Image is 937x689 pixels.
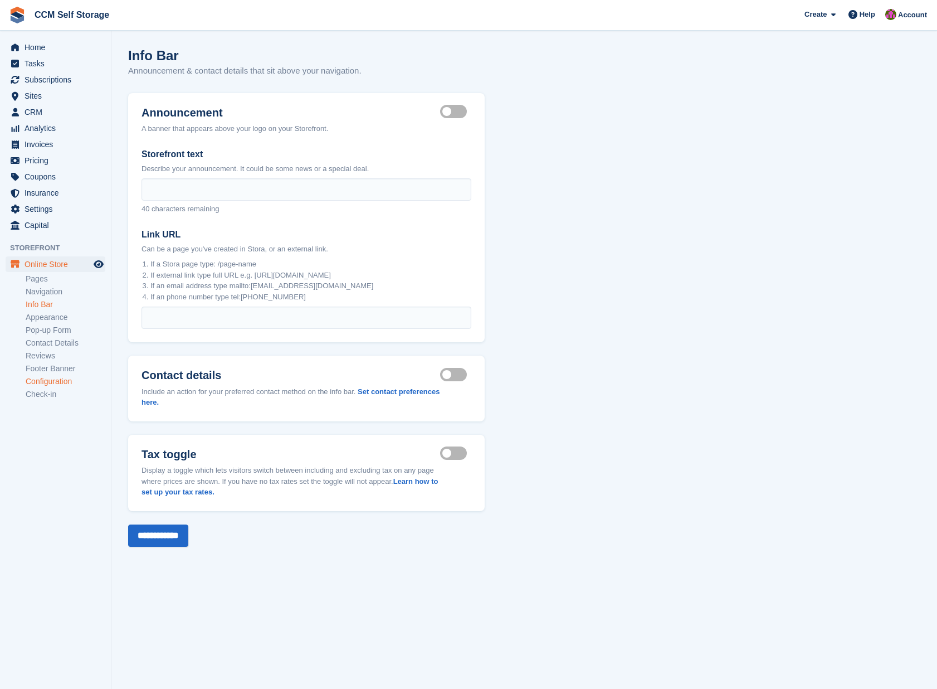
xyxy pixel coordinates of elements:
label: Contact details visible [440,373,471,375]
a: menu [6,153,105,168]
span: Storefront [10,242,111,254]
span: Home [25,40,91,55]
label: Link URL [141,228,471,241]
li: If external link type full URL e.g. [URL][DOMAIN_NAME] [150,270,471,281]
a: menu [6,72,105,88]
li: If an email address type mailto:[EMAIL_ADDRESS][DOMAIN_NAME] [150,280,471,292]
a: Learn how to set up your tax rates. [141,477,438,497]
span: 40 [141,205,149,213]
span: Pricing [25,153,91,168]
label: Announcement visible [440,111,471,113]
img: stora-icon-8386f47178a22dfd0bd8f6a31ec36ba5ce8667c1dd55bd0f319d3a0aa187defe.svg [9,7,26,23]
a: menu [6,256,105,272]
a: menu [6,120,105,136]
li: If an phone number type tel:[PHONE_NUMBER] [150,292,471,303]
h1: Info Bar [128,48,179,63]
a: Pages [26,274,105,284]
a: menu [6,88,105,104]
p: Can be a page you've created in Stora, or an external link. [141,244,471,255]
img: Tracy St Clair [885,9,896,20]
span: Analytics [25,120,91,136]
span: Insurance [25,185,91,201]
span: Help [860,9,875,20]
a: menu [6,137,105,152]
a: Check-in [26,389,105,400]
span: Account [898,9,927,21]
a: Configuration [26,376,105,387]
span: Display a toggle which lets visitors switch between including and excluding tax on any page where... [141,466,438,496]
a: Pop-up Form [26,325,105,336]
a: Preview store [92,258,105,271]
span: Online Store [25,256,91,272]
a: menu [6,40,105,55]
a: CCM Self Storage [30,6,114,24]
a: Contact Details [26,338,105,348]
a: menu [6,185,105,201]
span: Sites [25,88,91,104]
span: characters remaining [152,205,219,213]
a: Footer Banner [26,363,105,374]
p: Describe your announcement. It could be some news or a special deal. [141,163,471,174]
span: Invoices [25,137,91,152]
span: Settings [25,201,91,217]
span: Subscriptions [25,72,91,88]
label: Storefront text [141,148,471,161]
label: Tax toggle visible [440,453,471,454]
a: Appearance [26,312,105,323]
a: menu [6,201,105,217]
div: A banner that appears above your logo on your Storefront. [141,123,328,134]
a: Navigation [26,287,105,297]
label: Contact details [141,369,440,382]
a: menu [6,217,105,233]
li: If a Stora page type: /page-name [150,259,471,270]
a: menu [6,104,105,120]
span: Capital [25,217,91,233]
a: Reviews [26,351,105,361]
a: menu [6,56,105,71]
p: Announcement & contact details that sit above your navigation. [128,65,362,77]
span: CRM [25,104,91,120]
span: Coupons [25,169,91,185]
span: Tasks [25,56,91,71]
a: Info Bar [26,299,105,310]
a: menu [6,169,105,185]
span: Create [804,9,827,20]
label: Announcement [141,106,328,119]
label: Tax toggle [141,448,440,461]
span: Include an action for your preferred contact method on the info bar. [141,387,355,396]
